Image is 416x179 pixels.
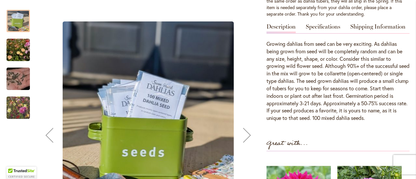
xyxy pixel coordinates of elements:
[6,32,36,61] div: Swan Island Dahlias - Dahlia Seedlings
[6,90,30,119] div: Swan Island Dahlias - Dahlia Seedlings
[266,24,296,33] a: Description
[350,24,406,33] a: Shipping Information
[266,138,308,149] strong: Great with...
[266,40,409,122] p: Growing dahlias from seed can be very exciting. As dahlias being grown from seed will be complete...
[6,61,36,90] div: Swan Island Dahlias - Dahlia Seed
[5,156,23,174] iframe: Launch Accessibility Center
[266,24,409,122] div: Detailed Product Info
[306,24,340,33] a: Specifications
[6,3,36,32] div: Mixed Dahlia Seed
